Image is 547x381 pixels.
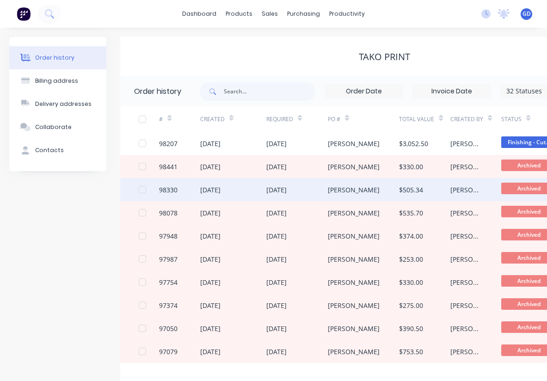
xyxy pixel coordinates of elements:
div: [DATE] [266,254,287,264]
div: 98441 [159,162,178,172]
div: [PERSON_NAME] [328,324,380,333]
div: [PERSON_NAME] [328,301,380,310]
div: [DATE] [200,277,221,287]
div: $330.00 [399,162,423,172]
div: [PERSON_NAME] [328,139,380,148]
div: [DATE] [266,277,287,287]
div: [DATE] [266,185,287,195]
div: $3,052.50 [399,139,428,148]
div: [DATE] [266,347,287,356]
div: [DATE] [200,324,221,333]
div: Total Value [399,115,434,123]
div: products [221,7,257,21]
div: Tako Print [359,51,410,62]
div: $374.00 [399,231,423,241]
div: Order history [35,54,74,62]
div: [DATE] [200,347,221,356]
div: [PERSON_NAME] [328,185,380,195]
div: Status [501,115,522,123]
div: $390.50 [399,324,423,333]
div: [PERSON_NAME] [450,185,483,195]
div: 97948 [159,231,178,241]
div: PO # [328,115,340,123]
div: Required [266,115,293,123]
div: [DATE] [266,139,287,148]
div: Order history [134,86,181,97]
input: Search... [224,82,315,101]
div: $275.00 [399,301,423,310]
div: $535.70 [399,208,423,218]
div: PO # [328,106,399,132]
div: # [159,106,200,132]
button: Order history [9,46,106,69]
div: $753.50 [399,347,423,356]
div: [DATE] [200,185,221,195]
div: $253.00 [399,254,423,264]
button: Contacts [9,139,106,162]
div: [DATE] [200,162,221,172]
div: [DATE] [266,162,287,172]
div: [PERSON_NAME] [450,254,483,264]
button: Billing address [9,69,106,92]
div: 97754 [159,277,178,287]
div: 98078 [159,208,178,218]
div: Required [266,106,328,132]
div: Created By [450,106,501,132]
div: $330.00 [399,277,423,287]
span: GD [522,10,531,18]
div: [DATE] [266,324,287,333]
div: 97079 [159,347,178,356]
div: Contacts [35,146,64,154]
div: [PERSON_NAME] [450,347,483,356]
div: purchasing [283,7,325,21]
div: [DATE] [266,231,287,241]
div: Total Value [399,106,450,132]
button: Collaborate [9,116,106,139]
a: dashboard [178,7,221,21]
div: [DATE] [266,301,287,310]
div: sales [257,7,283,21]
img: Factory [17,7,31,21]
div: [PERSON_NAME] [328,347,380,356]
div: Created [200,115,225,123]
div: [PERSON_NAME] [328,162,380,172]
div: 97374 [159,301,178,310]
div: Created By [450,115,483,123]
div: [PERSON_NAME] [328,277,380,287]
div: 98207 [159,139,178,148]
div: [DATE] [200,208,221,218]
div: Delivery addresses [35,100,92,108]
div: [DATE] [200,254,221,264]
div: [DATE] [200,301,221,310]
div: [PERSON_NAME] [450,301,483,310]
button: Delivery addresses [9,92,106,116]
div: [PERSON_NAME] [328,208,380,218]
div: [PERSON_NAME] [450,277,483,287]
div: Collaborate [35,123,72,131]
div: [PERSON_NAME] [328,254,380,264]
div: $505.34 [399,185,423,195]
div: [PERSON_NAME] [450,139,483,148]
div: [PERSON_NAME] [450,208,483,218]
div: [PERSON_NAME] [328,231,380,241]
div: 97050 [159,324,178,333]
input: Invoice Date [413,85,491,98]
div: [DATE] [200,231,221,241]
div: [PERSON_NAME] [450,231,483,241]
div: # [159,115,163,123]
div: [DATE] [266,208,287,218]
div: 98330 [159,185,178,195]
div: [PERSON_NAME] [450,324,483,333]
input: Order Date [325,85,403,98]
div: [PERSON_NAME] [450,162,483,172]
div: Billing address [35,77,78,85]
div: Created [200,106,267,132]
div: [DATE] [200,139,221,148]
div: 97987 [159,254,178,264]
div: productivity [325,7,369,21]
